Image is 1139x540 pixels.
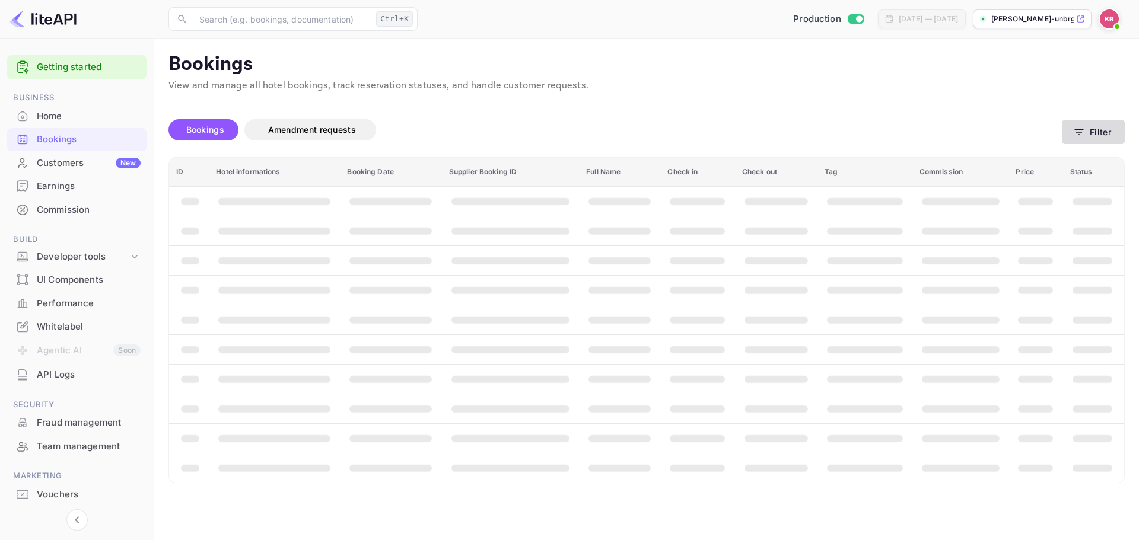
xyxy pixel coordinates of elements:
div: Fraud management [7,411,147,434]
th: Status [1063,158,1124,187]
th: Booking Date [340,158,441,187]
button: Collapse navigation [66,509,88,531]
div: Bookings [7,128,147,151]
div: Fraud management [37,416,141,430]
a: Whitelabel [7,315,147,337]
div: UI Components [7,269,147,292]
table: booking table [169,158,1124,483]
span: Security [7,398,147,411]
div: Commission [7,199,147,222]
div: Earnings [37,180,141,193]
img: LiteAPI logo [9,9,77,28]
div: API Logs [37,368,141,382]
div: Commission [37,203,141,217]
div: Home [7,105,147,128]
a: Team management [7,435,147,457]
div: Ctrl+K [376,11,413,27]
span: Bookings [186,124,224,135]
div: UI Components [37,273,141,287]
a: Bookings [7,128,147,150]
th: Check out [735,158,817,187]
span: Amendment requests [268,124,356,135]
p: Bookings [168,53,1125,76]
a: Vouchers [7,483,147,505]
th: Hotel informations [209,158,340,187]
span: Business [7,91,147,104]
th: ID [169,158,209,187]
div: Developer tools [7,247,147,267]
div: Developer tools [37,250,129,264]
div: Home [37,110,141,123]
div: Whitelabel [7,315,147,338]
th: Supplier Booking ID [442,158,579,187]
div: account-settings tabs [168,119,1062,140]
th: Price [1008,158,1062,187]
div: Team management [7,435,147,458]
div: Whitelabel [37,320,141,334]
a: Getting started [37,60,141,74]
span: Build [7,233,147,246]
a: Commission [7,199,147,221]
div: Earnings [7,175,147,198]
div: Switch to Sandbox mode [788,12,868,26]
div: Performance [37,297,141,311]
a: UI Components [7,269,147,290]
div: Bookings [37,133,141,146]
div: Vouchers [7,483,147,506]
a: Fraud management [7,411,147,433]
div: Vouchers [37,488,141,501]
div: CustomersNew [7,152,147,175]
div: New [116,158,141,168]
a: Earnings [7,175,147,197]
a: CustomersNew [7,152,147,174]
th: Full Name [579,158,660,187]
th: Commission [912,158,1009,187]
a: API Logs [7,363,147,385]
input: Search (e.g. bookings, documentation) [192,7,371,31]
div: Team management [37,440,141,453]
th: Check in [660,158,734,187]
span: Production [793,12,841,26]
div: Performance [7,292,147,315]
th: Tag [817,158,912,187]
div: Customers [37,156,141,170]
span: Marketing [7,469,147,483]
div: Getting started [7,55,147,79]
a: Performance [7,292,147,314]
button: Filter [1062,120,1125,144]
img: Kobus Roux [1100,9,1119,28]
p: [PERSON_NAME]-unbrg.[PERSON_NAME]... [991,14,1074,24]
p: View and manage all hotel bookings, track reservation statuses, and handle customer requests. [168,79,1125,93]
a: Home [7,105,147,127]
div: [DATE] — [DATE] [899,14,958,24]
div: API Logs [7,363,147,386]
